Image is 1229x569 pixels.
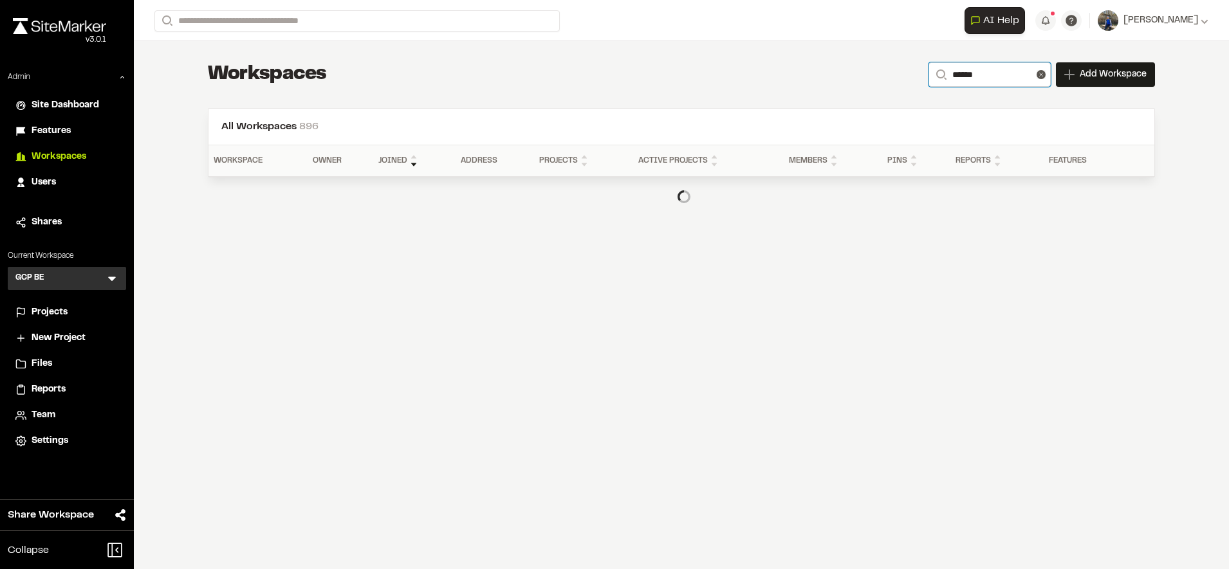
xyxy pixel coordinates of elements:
[15,383,118,397] a: Reports
[1123,14,1198,28] span: [PERSON_NAME]
[15,305,118,320] a: Projects
[32,176,56,190] span: Users
[13,18,106,34] img: rebrand.png
[983,13,1019,28] span: AI Help
[8,250,126,262] p: Current Workspace
[214,155,302,167] div: Workspace
[15,434,118,448] a: Settings
[221,119,1141,134] h2: All Workspaces
[32,98,99,113] span: Site Dashboard
[15,98,118,113] a: Site Dashboard
[1080,68,1147,81] span: Add Workspace
[32,305,68,320] span: Projects
[965,7,1025,34] button: Open AI Assistant
[1098,10,1118,31] img: User
[539,153,628,168] div: Projects
[929,62,952,87] button: Search
[1049,155,1119,167] div: Features
[789,153,878,168] div: Members
[32,357,52,371] span: Files
[13,34,106,46] div: Oh geez...please don't...
[32,331,86,345] span: New Project
[32,408,55,422] span: Team
[15,124,118,138] a: Features
[8,71,30,83] p: Admin
[15,272,44,285] h3: GCP BE
[1098,10,1208,31] button: [PERSON_NAME]
[32,434,68,448] span: Settings
[15,331,118,345] a: New Project
[8,543,49,558] span: Collapse
[965,7,1030,34] div: Open AI Assistant
[1037,70,1046,79] button: Clear text
[32,215,62,230] span: Shares
[378,153,451,168] div: Joined
[32,383,66,397] span: Reports
[15,176,118,190] a: Users
[154,10,178,32] button: Search
[956,153,1039,168] div: Reports
[638,153,779,168] div: Active Projects
[299,122,319,131] span: 896
[208,62,327,87] h1: Workspaces
[461,155,529,167] div: Address
[15,150,118,164] a: Workspaces
[15,357,118,371] a: Files
[15,408,118,422] a: Team
[313,155,368,167] div: Owner
[8,507,94,523] span: Share Workspace
[887,153,945,168] div: Pins
[15,215,118,230] a: Shares
[32,124,71,138] span: Features
[32,150,86,164] span: Workspaces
